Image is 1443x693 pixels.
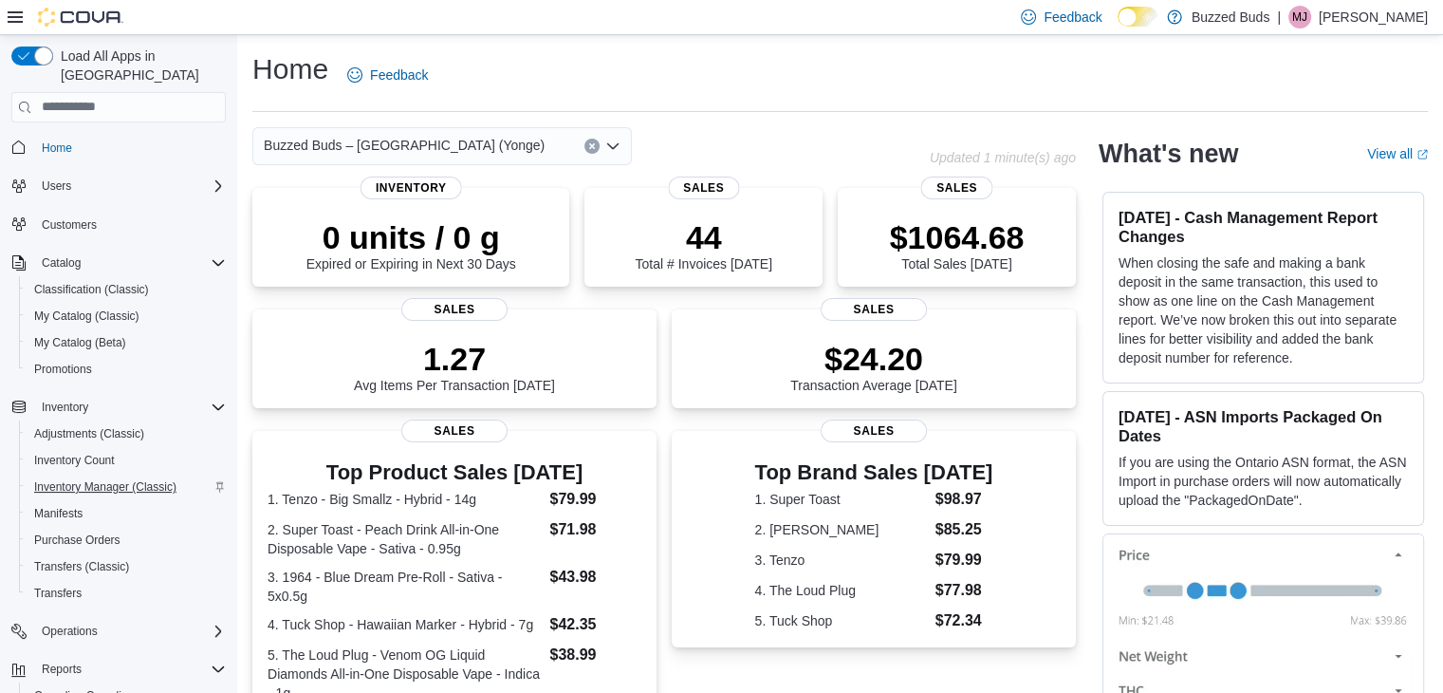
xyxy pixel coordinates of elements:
a: Promotions [27,358,100,381]
span: Transfers (Classic) [27,555,226,578]
button: Reports [34,658,89,681]
h3: Top Brand Sales [DATE] [755,461,993,484]
span: Transfers (Classic) [34,559,129,574]
button: Reports [4,656,233,683]
div: Total # Invoices [DATE] [635,218,771,272]
span: My Catalog (Classic) [34,309,139,324]
span: Customers [42,217,97,233]
span: Transfers [27,582,226,605]
span: Operations [42,624,98,639]
dt: 2. [PERSON_NAME] [755,520,928,539]
h2: What's new [1099,139,1238,169]
dd: $79.99 [935,549,993,571]
dd: $98.97 [935,488,993,511]
button: My Catalog (Classic) [19,303,233,329]
span: MJ [1292,6,1307,28]
button: Transfers (Classic) [19,553,233,580]
span: Classification (Classic) [34,282,149,297]
button: Home [4,134,233,161]
button: Open list of options [605,139,620,154]
p: Updated 1 minute(s) ago [930,150,1076,165]
a: View allExternal link [1367,146,1428,161]
span: Inventory [42,400,88,415]
dd: $85.25 [935,518,993,541]
div: Transaction Average [DATE] [790,340,957,393]
span: Users [34,175,226,197]
dd: $72.34 [935,609,993,632]
p: 0 units / 0 g [306,218,516,256]
button: Manifests [19,500,233,527]
span: Reports [42,662,82,677]
span: Transfers [34,586,82,601]
span: Inventory Count [34,453,115,468]
span: Promotions [27,358,226,381]
dd: $77.98 [935,579,993,602]
a: Customers [34,214,104,236]
div: Total Sales [DATE] [890,218,1025,272]
span: Manifests [34,506,83,521]
dt: 5. Tuck Shop [755,611,928,630]
a: Feedback [340,56,435,94]
dd: $42.35 [549,613,640,636]
p: 44 [635,218,771,256]
span: Adjustments (Classic) [34,426,144,441]
button: Catalog [4,250,233,276]
span: Home [42,140,72,156]
span: Load All Apps in [GEOGRAPHIC_DATA] [53,47,226,84]
span: Inventory [361,177,462,199]
dd: $43.98 [549,566,640,589]
dt: 4. Tuck Shop - Hawaiian Marker - Hybrid - 7g [268,615,542,634]
dt: 3. 1964 - Blue Dream Pre-Roll - Sativa - 5x0.5g [268,568,542,606]
p: [PERSON_NAME] [1319,6,1428,28]
button: Inventory Count [19,447,233,474]
p: 1.27 [354,340,555,378]
span: Users [42,178,71,194]
p: Buzzed Buds [1192,6,1270,28]
p: When closing the safe and making a bank deposit in the same transaction, this used to show as one... [1119,253,1408,367]
span: Manifests [27,502,226,525]
dd: $71.98 [549,518,640,541]
button: Classification (Classic) [19,276,233,303]
h3: [DATE] - Cash Management Report Changes [1119,208,1408,246]
div: Avg Items Per Transaction [DATE] [354,340,555,393]
button: Transfers [19,580,233,607]
span: Inventory [34,396,226,419]
img: Cova [38,8,123,27]
a: Classification (Classic) [27,278,157,301]
a: Home [34,137,80,159]
span: Inventory Count [27,449,226,472]
span: Sales [821,298,927,321]
span: Feedback [1044,8,1101,27]
span: Sales [668,177,739,199]
button: My Catalog (Beta) [19,329,233,356]
a: Adjustments (Classic) [27,422,152,445]
span: Operations [34,620,226,643]
span: Catalog [42,255,81,271]
a: Inventory Count [27,449,122,472]
span: My Catalog (Beta) [34,335,126,350]
span: Sales [401,420,508,442]
button: Adjustments (Classic) [19,421,233,447]
svg: External link [1416,149,1428,160]
h3: [DATE] - ASN Imports Packaged On Dates [1119,407,1408,445]
a: Transfers (Classic) [27,555,137,578]
dd: $38.99 [549,644,640,666]
button: Purchase Orders [19,527,233,553]
a: Inventory Manager (Classic) [27,476,184,498]
p: | [1277,6,1281,28]
p: If you are using the Ontario ASN format, the ASN Import in purchase orders will now automatically... [1119,453,1408,510]
span: Sales [401,298,508,321]
span: Purchase Orders [27,529,226,552]
span: Sales [821,420,927,442]
span: Buzzed Buds – [GEOGRAPHIC_DATA] (Yonge) [264,134,545,157]
span: Feedback [370,66,428,84]
button: Catalog [34,252,88,274]
dt: 3. Tenzo [755,551,928,570]
span: Reports [34,658,226,681]
button: Operations [4,618,233,645]
button: Operations [34,620,105,643]
button: Promotions [19,356,233,383]
a: My Catalog (Classic) [27,305,147,328]
h3: Top Product Sales [DATE] [268,461,641,484]
button: Inventory [34,396,96,419]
